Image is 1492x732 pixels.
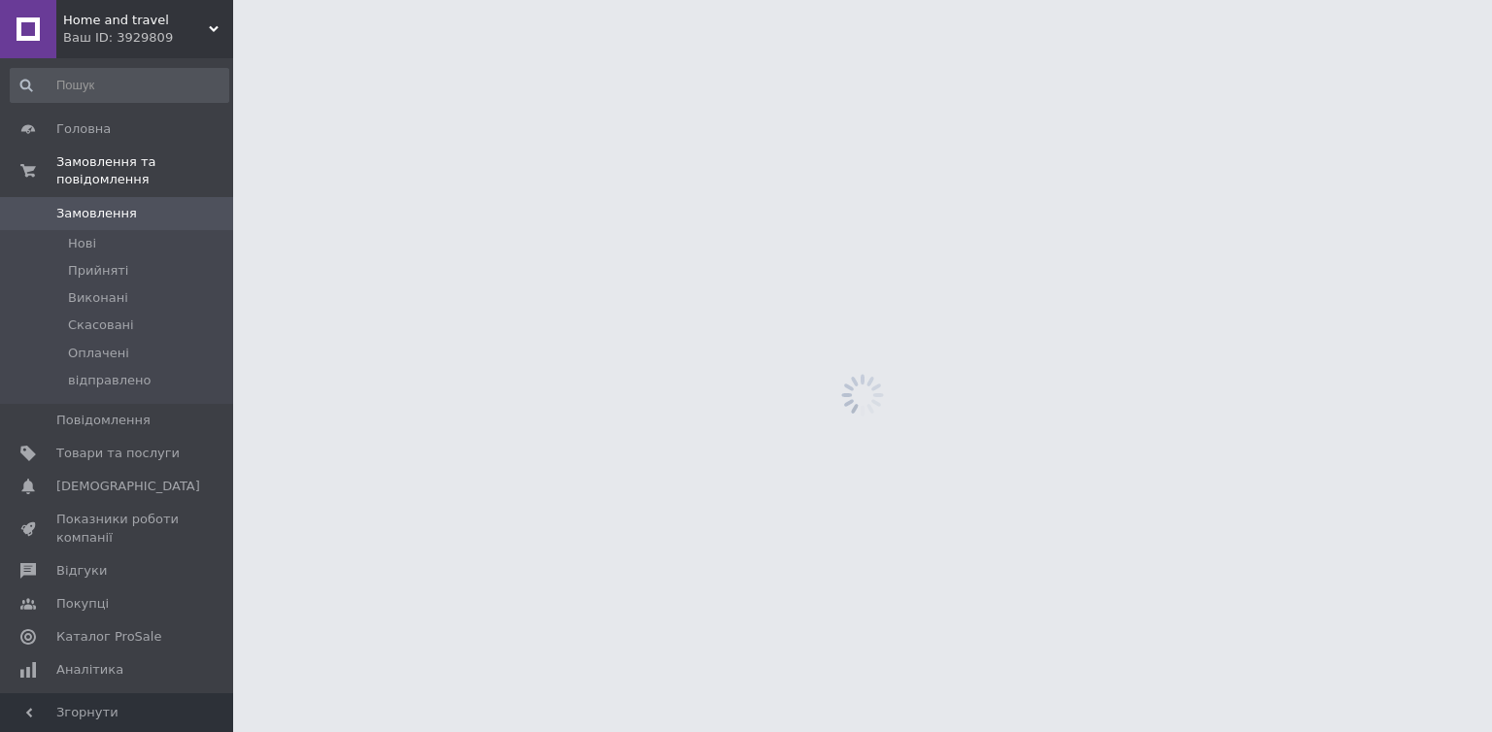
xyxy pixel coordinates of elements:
span: Товари та послуги [56,445,180,462]
span: Покупці [56,595,109,613]
div: Ваш ID: 3929809 [63,29,233,47]
input: Пошук [10,68,229,103]
span: Каталог ProSale [56,628,161,646]
span: Home and travel [63,12,209,29]
span: Повідомлення [56,412,151,429]
span: Показники роботи компанії [56,511,180,546]
span: відправлено [68,372,151,389]
span: [DEMOGRAPHIC_DATA] [56,478,200,495]
span: Відгуки [56,562,107,580]
img: spinner_grey-bg-hcd09dd2d8f1a785e3413b09b97f8118e7.gif [836,369,889,421]
span: Скасовані [68,316,134,334]
span: Замовлення [56,205,137,222]
span: Замовлення та повідомлення [56,153,233,188]
span: Нові [68,235,96,252]
span: Головна [56,120,111,138]
span: Аналітика [56,661,123,679]
span: Оплачені [68,345,129,362]
span: Виконані [68,289,128,307]
span: Прийняті [68,262,128,280]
